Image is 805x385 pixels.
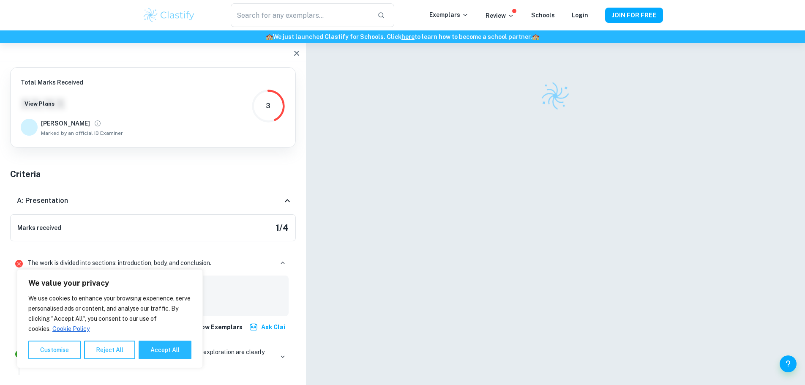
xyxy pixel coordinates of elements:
[401,33,415,40] a: here
[14,349,24,359] svg: Correct
[188,319,246,335] button: Show exemplars
[231,3,370,27] input: Search for any exemplars...
[28,341,81,359] button: Customise
[84,341,135,359] button: Reject All
[28,278,191,288] p: We value your privacy
[10,168,296,180] h5: Criteria
[27,258,211,268] p: The work is divided into sections: introduction, body, and conclusion.
[429,10,469,19] p: Exemplars
[531,12,555,19] a: Schools
[605,8,663,23] button: JOIN FOR FREE
[17,223,61,232] h6: Marks received
[532,33,539,40] span: 🏫
[17,196,68,206] h6: A: Presentation
[14,259,24,269] svg: Incorrect
[21,78,123,87] h6: Total Marks Received
[266,101,270,111] div: 3
[266,33,273,40] span: 🏫
[249,323,258,331] img: clai.svg
[41,129,123,137] span: Marked by an official IB Examiner
[572,12,588,19] a: Login
[28,293,191,334] p: We use cookies to enhance your browsing experience, serve personalised ads or content, and analys...
[780,355,797,372] button: Help and Feedback
[539,79,572,112] img: Clastify logo
[279,283,284,287] button: Report mistake/confusion
[142,7,196,24] img: Clastify logo
[276,221,289,234] h5: 1 / 4
[92,117,104,129] button: View full profile
[486,11,514,20] p: Review
[248,319,289,335] button: Ask Clai
[41,119,90,128] h6: [PERSON_NAME]
[2,32,803,41] h6: We just launched Clastify for Schools. Click to learn how to become a school partner.
[52,325,90,333] a: Cookie Policy
[10,187,296,214] div: A: Presentation
[22,98,57,110] button: View Plans
[139,341,191,359] button: Accept All
[17,269,203,368] div: We value your privacy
